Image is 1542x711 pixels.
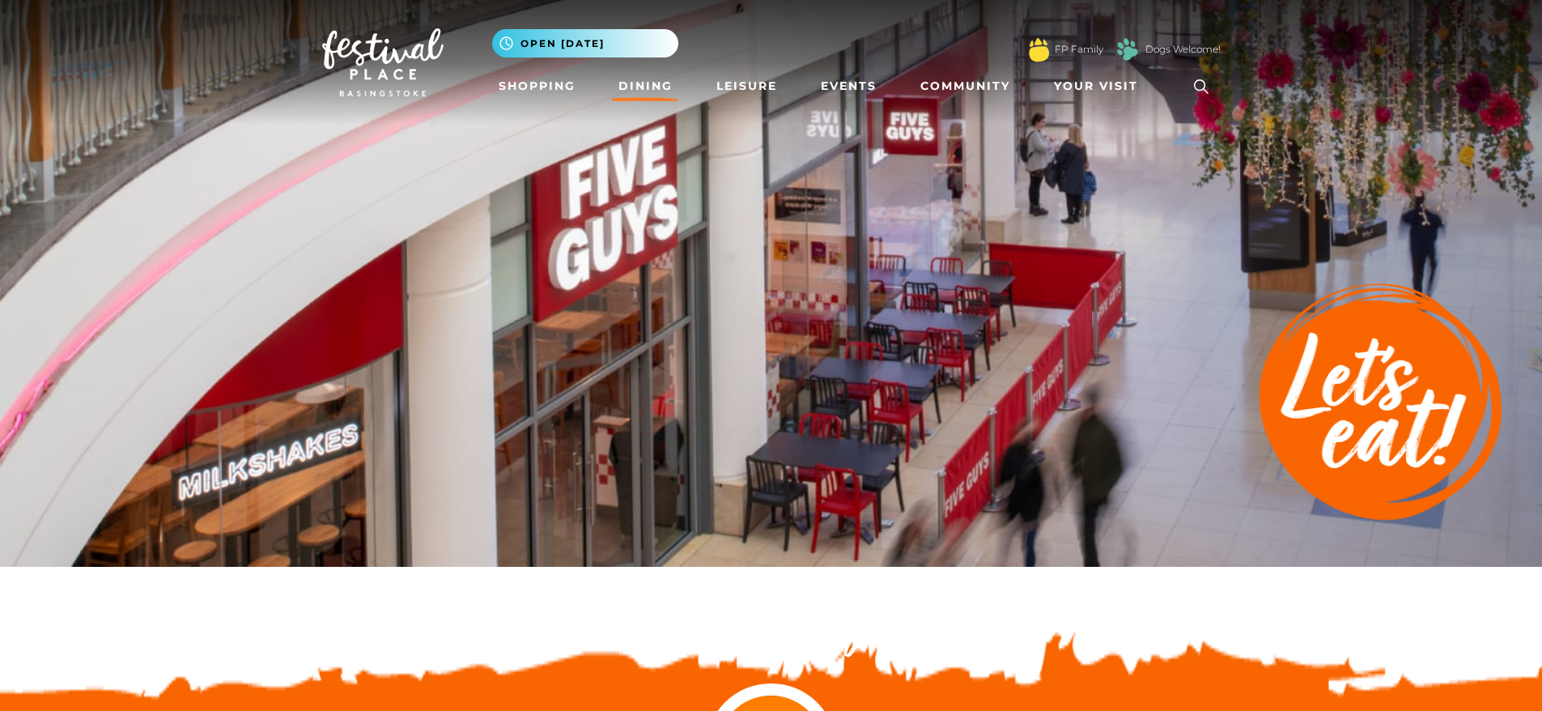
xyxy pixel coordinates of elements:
[1055,42,1103,57] a: FP Family
[1145,42,1221,57] a: Dogs Welcome!
[492,71,582,101] a: Shopping
[710,71,784,101] a: Leisure
[520,36,605,51] span: Open [DATE]
[492,29,678,57] button: Open [DATE]
[814,71,883,101] a: Events
[914,71,1017,101] a: Community
[612,71,679,101] a: Dining
[1047,71,1153,101] a: Your Visit
[322,599,1221,651] h2: Discover something new...
[322,28,444,96] img: Festival Place Logo
[1054,78,1138,95] span: Your Visit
